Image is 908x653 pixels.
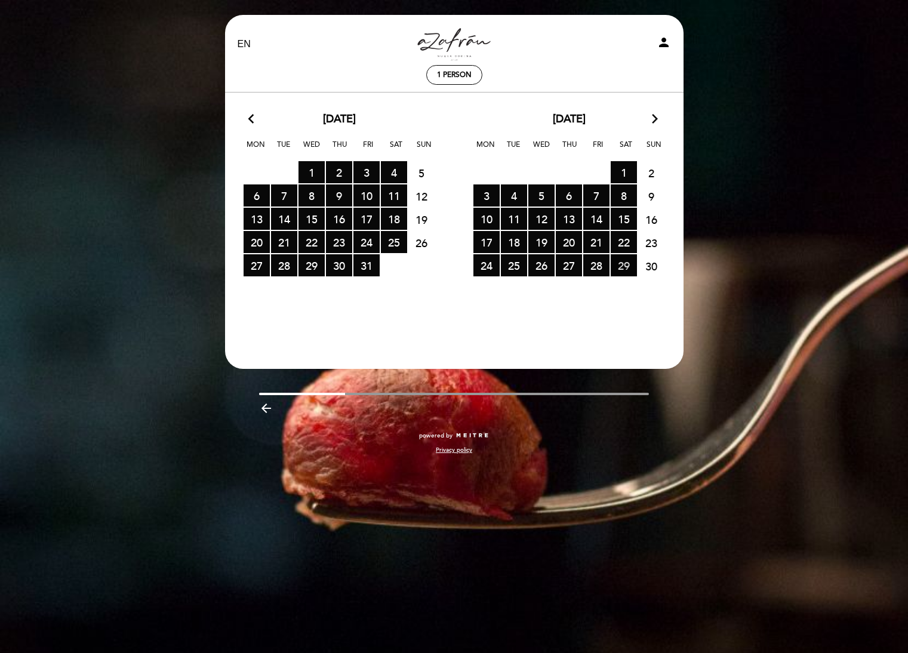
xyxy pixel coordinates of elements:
span: 16 [326,208,352,230]
span: 28 [583,254,610,276]
span: 13 [244,208,270,230]
span: [DATE] [553,112,586,127]
span: 18 [501,231,527,253]
span: 6 [244,184,270,207]
span: 12 [528,208,555,230]
i: arrow_back_ios [248,112,259,127]
span: 7 [583,184,610,207]
span: Sun [642,138,666,161]
span: Tue [501,138,525,161]
span: 2 [326,161,352,183]
span: Thu [558,138,581,161]
span: Mon [244,138,267,161]
span: 12 [408,185,435,207]
span: [DATE] [323,112,356,127]
span: 1 person [437,70,472,79]
span: 21 [583,231,610,253]
a: powered by [419,432,490,440]
span: 26 [528,254,555,276]
span: 14 [583,208,610,230]
span: 3 [353,161,380,183]
span: 25 [501,254,527,276]
span: 30 [638,255,664,277]
span: 31 [353,254,380,276]
span: Sat [614,138,638,161]
span: 19 [408,208,435,230]
span: 3 [473,184,500,207]
span: Tue [272,138,296,161]
span: 29 [298,254,325,276]
span: 15 [298,208,325,230]
span: 28 [271,254,297,276]
span: 17 [473,231,500,253]
span: 1 [298,161,325,183]
i: arrow_backward [259,401,273,415]
span: 26 [408,232,435,254]
span: 22 [611,231,637,253]
span: 24 [353,231,380,253]
button: person [657,35,671,54]
span: 19 [528,231,555,253]
span: 13 [556,208,582,230]
span: Sat [384,138,408,161]
span: 27 [556,254,582,276]
span: 23 [638,232,664,254]
span: 17 [353,208,380,230]
span: 5 [408,162,435,184]
span: 20 [244,231,270,253]
span: 15 [611,208,637,230]
span: 30 [326,254,352,276]
span: 6 [556,184,582,207]
span: 8 [298,184,325,207]
a: Privacy policy [436,446,472,454]
span: 21 [271,231,297,253]
span: 25 [381,231,407,253]
span: 7 [271,184,297,207]
span: 9 [638,185,664,207]
a: Azafran [380,28,529,61]
i: person [657,35,671,50]
span: Wed [300,138,324,161]
span: 5 [528,184,555,207]
span: 24 [473,254,500,276]
span: 23 [326,231,352,253]
span: Mon [473,138,497,161]
span: 10 [353,184,380,207]
span: 1 [611,161,637,183]
span: 27 [244,254,270,276]
img: MEITRE [455,433,490,439]
span: 11 [501,208,527,230]
span: Fri [586,138,610,161]
span: Wed [530,138,553,161]
span: powered by [419,432,453,440]
span: 14 [271,208,297,230]
span: 18 [381,208,407,230]
span: Fri [356,138,380,161]
span: 22 [298,231,325,253]
span: 16 [638,208,664,230]
span: Thu [328,138,352,161]
i: arrow_forward_ios [650,112,660,127]
span: 20 [556,231,582,253]
span: 4 [381,161,407,183]
span: 9 [326,184,352,207]
span: 4 [501,184,527,207]
span: 11 [381,184,407,207]
span: 29 [611,254,637,276]
span: 10 [473,208,500,230]
span: 8 [611,184,637,207]
span: Sun [412,138,436,161]
span: 2 [638,162,664,184]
